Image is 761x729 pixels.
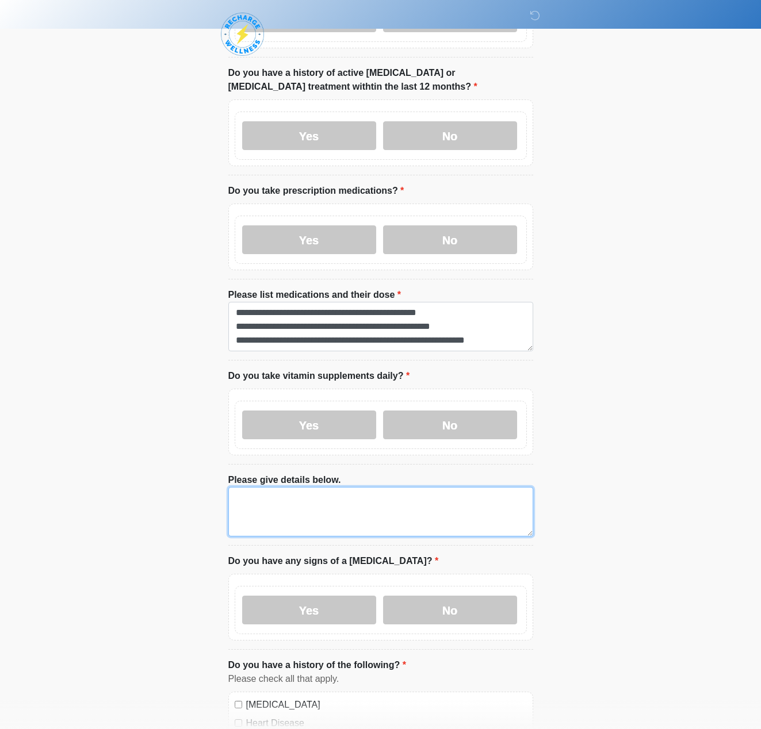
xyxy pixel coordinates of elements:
label: Do you have a history of the following? [228,658,406,672]
label: Please give details below. [228,473,341,487]
label: No [383,596,517,624]
img: Recharge Wellness LLC Logo [217,9,268,60]
label: No [383,410,517,439]
label: Please list medications and their dose [228,288,401,302]
label: Do you take vitamin supplements daily? [228,369,410,383]
label: No [383,225,517,254]
label: Do you take prescription medications? [228,184,404,198]
label: Do you have any signs of a [MEDICAL_DATA]? [228,554,439,568]
label: Yes [242,121,376,150]
div: Please check all that apply. [228,672,533,686]
label: Yes [242,596,376,624]
input: [MEDICAL_DATA] [235,701,242,708]
label: Do you have a history of active [MEDICAL_DATA] or [MEDICAL_DATA] treatment withtin the last 12 mo... [228,66,533,94]
label: Yes [242,225,376,254]
label: Yes [242,410,376,439]
label: No [383,121,517,150]
label: [MEDICAL_DATA] [246,698,527,712]
input: Heart Disease [235,719,242,727]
